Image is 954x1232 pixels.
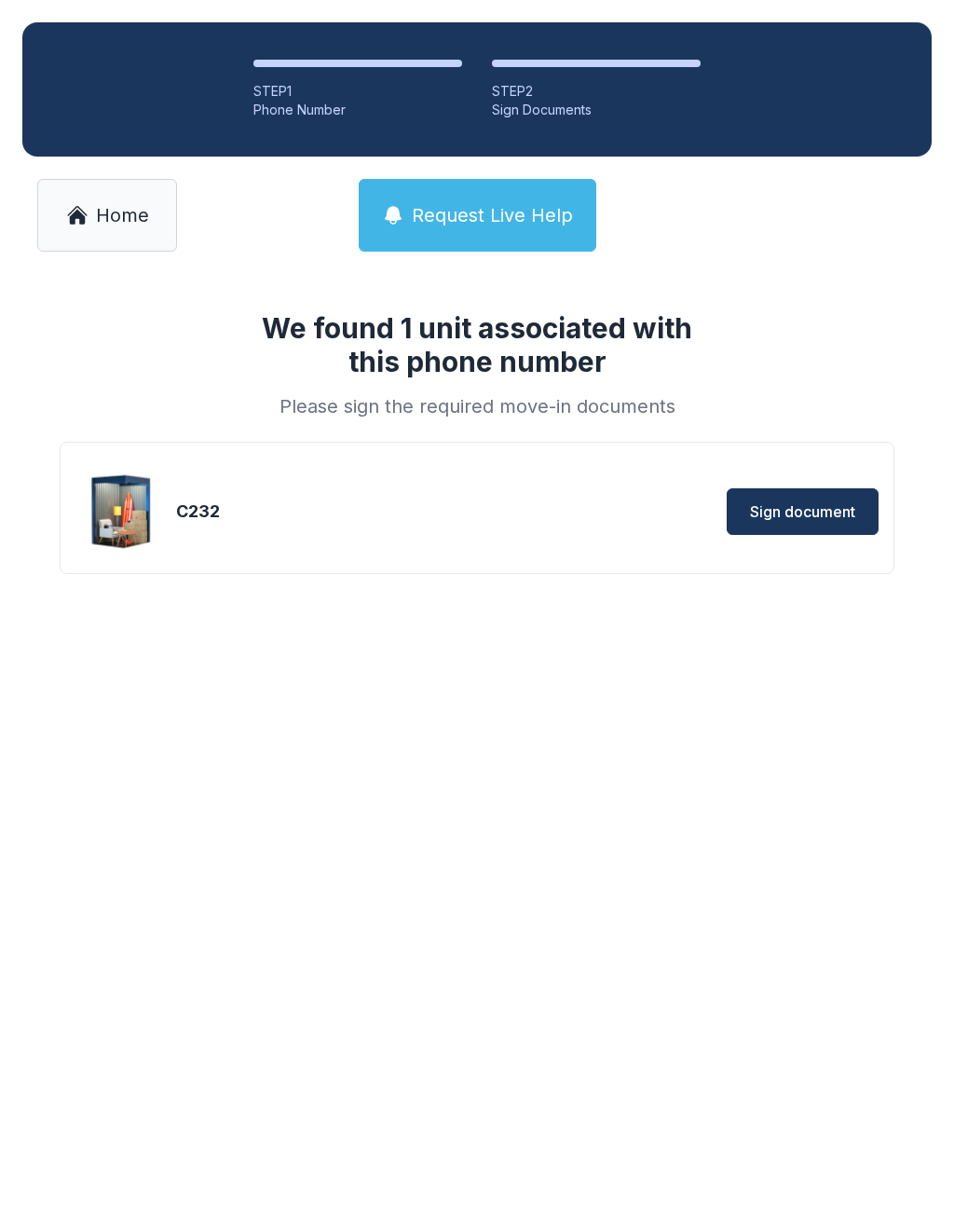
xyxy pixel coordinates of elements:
div: C232 [176,499,545,525]
div: Phone Number [253,101,462,119]
span: Sign document [750,500,855,523]
div: Please sign the required move-in documents [238,393,715,419]
div: Sign Documents [492,101,701,119]
span: Home [96,202,149,228]
span: Request Live Help [412,202,573,228]
div: STEP 1 [253,82,462,101]
h1: We found 1 unit associated with this phone number [238,311,715,378]
div: STEP 2 [492,82,701,101]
